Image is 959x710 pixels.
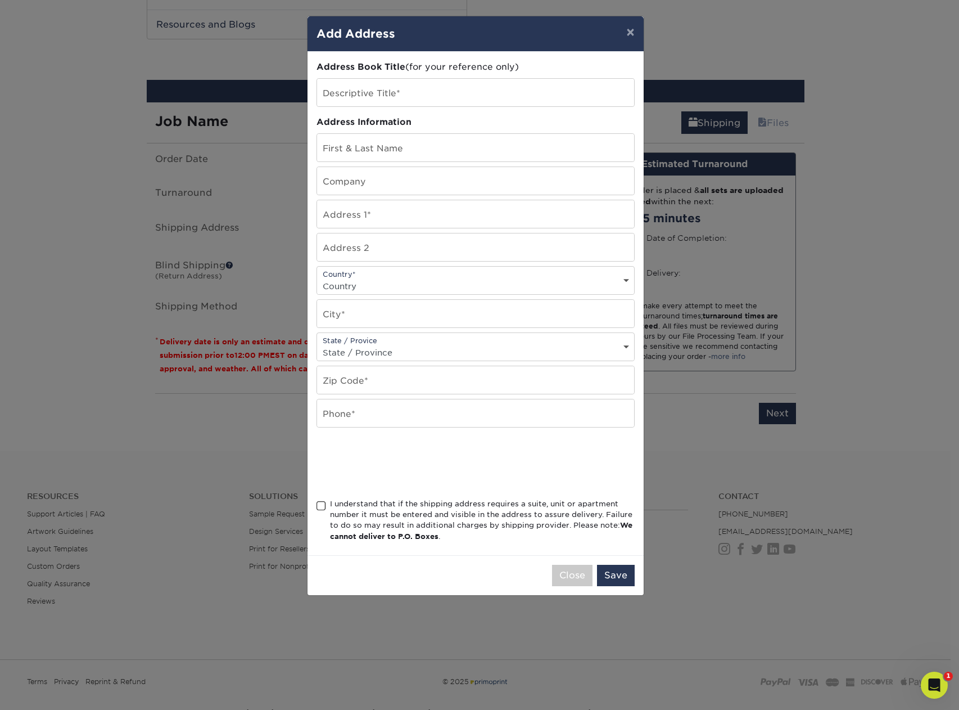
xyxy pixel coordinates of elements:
div: I understand that if the shipping address requires a suite, unit or apartment number it must be e... [330,498,635,542]
div: Address Information [316,116,635,129]
b: We cannot deliver to P.O. Boxes [330,521,632,540]
button: Save [597,565,635,586]
h4: Add Address [316,25,635,42]
div: (for your reference only) [316,61,635,74]
iframe: Intercom live chat [921,672,948,699]
span: 1 [944,672,953,681]
button: × [617,16,643,48]
iframe: reCAPTCHA [316,441,487,485]
button: Close [552,565,592,586]
span: Address Book Title [316,61,405,72]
